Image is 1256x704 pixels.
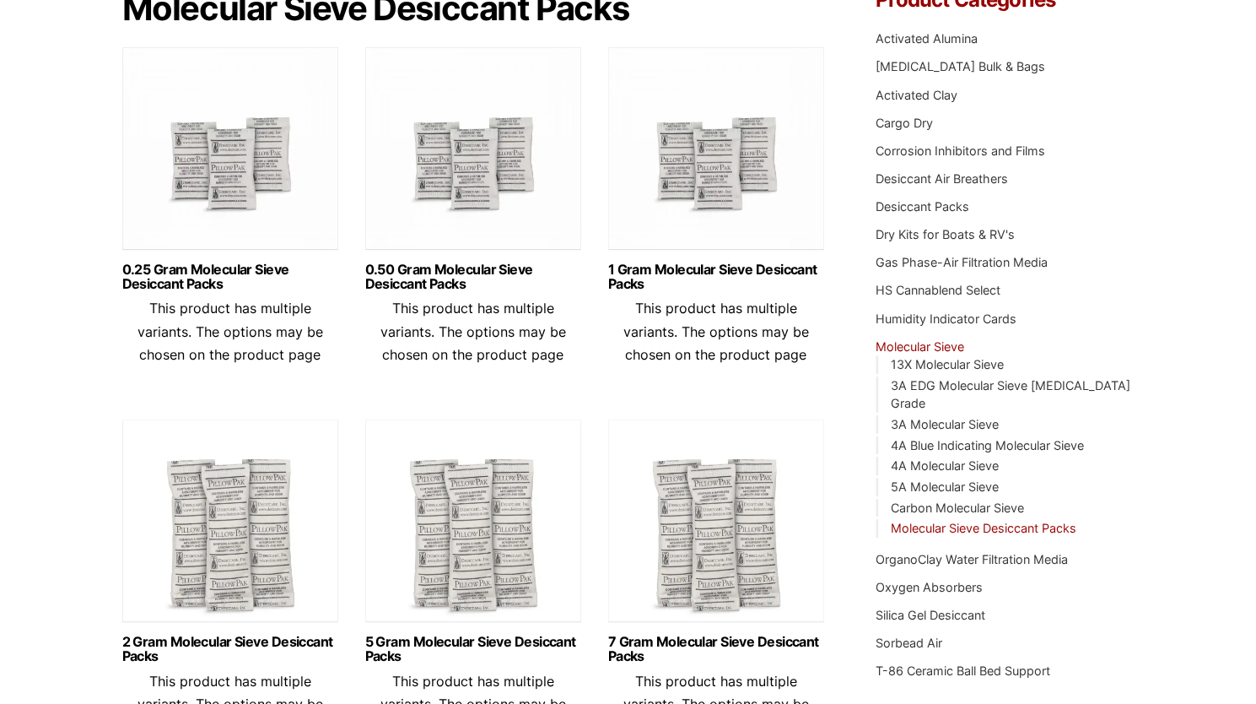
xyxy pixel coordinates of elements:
a: Molecular Sieve Desiccant Packs [890,521,1075,535]
a: T-86 Ceramic Ball Bed Support [876,663,1050,678]
a: Sorbead Air [876,636,942,650]
a: OrganoClay Water Filtration Media [876,552,1068,566]
a: 0.25 Gram Molecular Sieve Desiccant Packs [122,263,338,291]
span: This product has multiple variants. The options may be chosen on the product page [137,300,323,362]
a: Carbon Molecular Sieve [890,501,1023,515]
a: Oxygen Absorbers [876,580,983,594]
a: Dry Kits for Boats & RV's [876,227,1015,241]
a: Activated Alumina [876,31,978,46]
a: 3A EDG Molecular Sieve [MEDICAL_DATA] Grade [890,378,1129,411]
a: 5 Gram Molecular Sieve Desiccant Packs [365,635,581,663]
a: Molecular Sieve [876,339,964,354]
a: 2 Gram Molecular Sieve Desiccant Packs [122,635,338,663]
a: [MEDICAL_DATA] Bulk & Bags [876,59,1045,73]
a: Silica Gel Desiccant [876,608,985,622]
a: Cargo Dry [876,116,933,130]
a: 7 Gram Molecular Sieve Desiccant Packs [608,635,824,663]
span: This product has multiple variants. The options may be chosen on the product page [380,300,566,362]
a: Activated Clay [876,88,957,102]
a: 5A Molecular Sieve [890,479,998,494]
a: 4A Molecular Sieve [890,458,998,473]
a: HS Cannablend Select [876,283,1000,297]
a: 3A Molecular Sieve [890,417,998,431]
a: 13X Molecular Sieve [890,357,1003,371]
a: Humidity Indicator Cards [876,311,1016,326]
a: Desiccant Air Breathers [876,171,1008,186]
a: Corrosion Inhibitors and Films [876,144,1045,158]
a: 4A Blue Indicating Molecular Sieve [890,438,1083,452]
a: Desiccant Packs [876,199,969,214]
span: This product has multiple variants. The options may be chosen on the product page [623,300,809,362]
a: 0.50 Gram Molecular Sieve Desiccant Packs [365,263,581,291]
a: Gas Phase-Air Filtration Media [876,255,1048,269]
a: 1 Gram Molecular Sieve Desiccant Packs [608,263,824,291]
